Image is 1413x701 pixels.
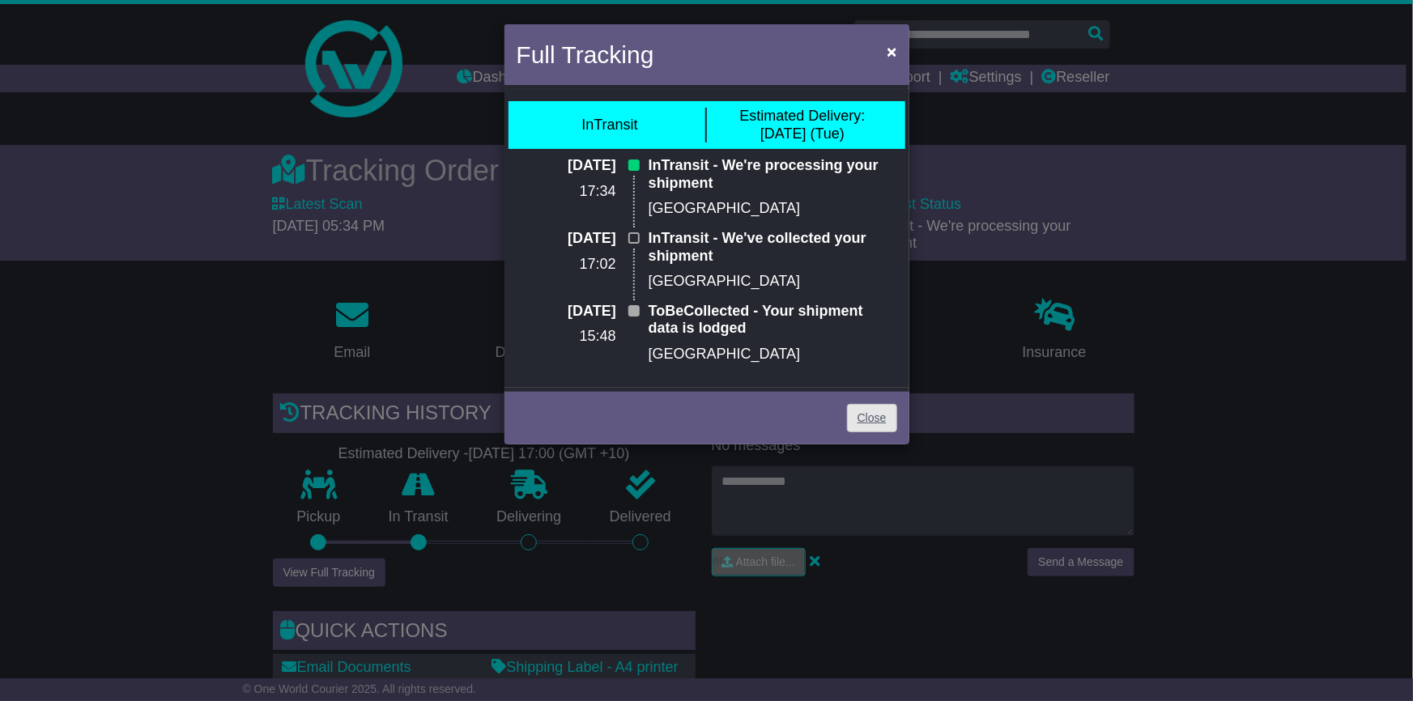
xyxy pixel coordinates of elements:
p: InTransit - We've collected your shipment [649,230,897,265]
div: [DATE] (Tue) [739,108,865,142]
p: [GEOGRAPHIC_DATA] [649,273,897,291]
p: 17:34 [517,183,616,201]
p: [DATE] [517,157,616,175]
p: ToBeCollected - Your shipment data is lodged [649,303,897,338]
p: 15:48 [517,328,616,346]
span: Estimated Delivery: [739,108,865,124]
div: InTransit [581,117,637,134]
p: 17:02 [517,256,616,274]
p: [DATE] [517,303,616,321]
p: [DATE] [517,230,616,248]
a: Close [847,404,897,432]
p: [GEOGRAPHIC_DATA] [649,200,897,218]
button: Close [879,35,904,68]
h4: Full Tracking [517,36,654,73]
p: InTransit - We're processing your shipment [649,157,897,192]
span: × [887,42,896,61]
p: [GEOGRAPHIC_DATA] [649,346,897,363]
